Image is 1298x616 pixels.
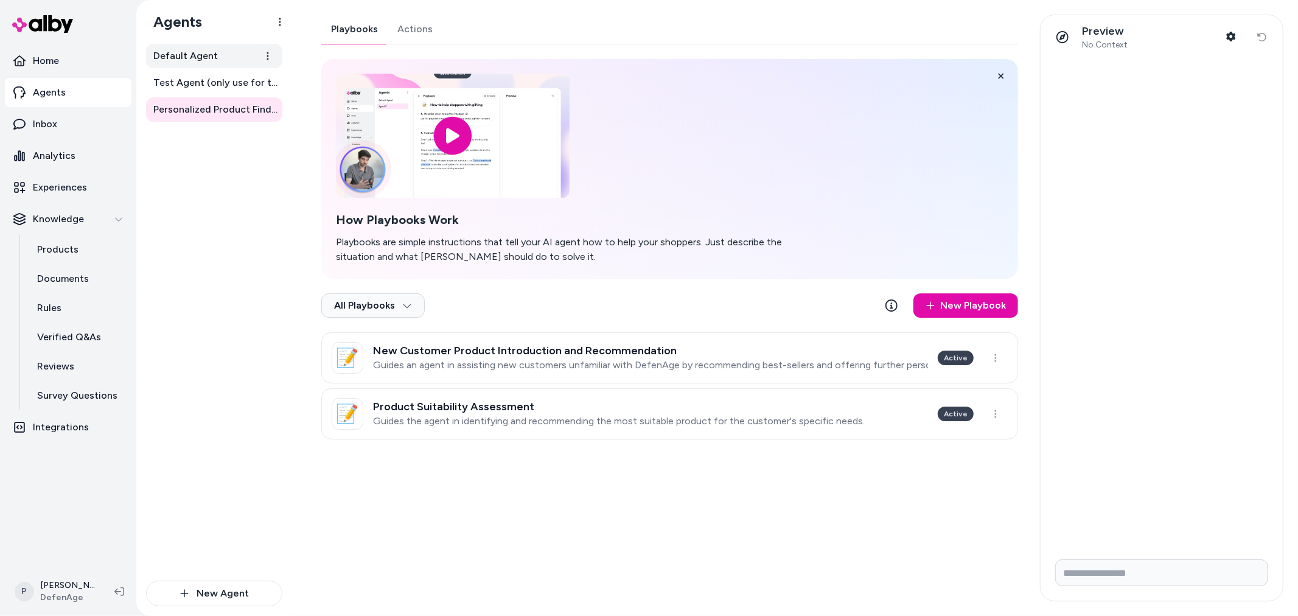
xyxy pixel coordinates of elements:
[373,415,865,427] p: Guides the agent in identifying and recommending the most suitable product for the customer's spe...
[1055,559,1268,586] input: Write your prompt here
[1082,24,1128,38] p: Preview
[33,117,57,131] p: Inbox
[25,352,131,381] a: Reviews
[40,579,95,592] p: [PERSON_NAME]
[37,330,101,345] p: Verified Q&As
[25,323,131,352] a: Verified Q&As
[37,271,89,286] p: Documents
[37,359,74,374] p: Reviews
[321,332,1018,383] a: 📝New Customer Product Introduction and RecommendationGuides an agent in assisting new customers u...
[373,345,928,357] h3: New Customer Product Introduction and Recommendation
[37,388,117,403] p: Survey Questions
[33,180,87,195] p: Experiences
[1082,40,1128,51] span: No Context
[5,78,131,107] a: Agents
[5,413,131,442] a: Integrations
[25,293,131,323] a: Rules
[33,212,84,226] p: Knowledge
[5,141,131,170] a: Analytics
[40,592,95,604] span: DefenAge
[334,299,412,312] span: All Playbooks
[25,381,131,410] a: Survey Questions
[321,15,388,44] a: Playbooks
[373,401,865,413] h3: Product Suitability Assessment
[33,54,59,68] p: Home
[25,235,131,264] a: Products
[37,242,79,257] p: Products
[938,407,974,421] div: Active
[332,342,363,374] div: 📝
[336,235,803,264] p: Playbooks are simple instructions that tell your AI agent how to help your shoppers. Just describ...
[15,582,34,601] span: P
[5,205,131,234] button: Knowledge
[33,85,66,100] p: Agents
[938,351,974,365] div: Active
[33,149,75,163] p: Analytics
[146,71,282,95] a: Test Agent (only use for testing)
[913,293,1018,318] a: New Playbook
[146,581,282,606] button: New Agent
[5,173,131,202] a: Experiences
[25,264,131,293] a: Documents
[388,15,442,44] a: Actions
[12,15,73,33] img: alby Logo
[321,388,1018,439] a: 📝Product Suitability AssessmentGuides the agent in identifying and recommending the most suitable...
[5,46,131,75] a: Home
[144,13,202,31] h1: Agents
[37,301,61,315] p: Rules
[153,49,218,63] span: Default Agent
[146,44,282,68] a: Default Agent
[332,398,363,430] div: 📝
[5,110,131,139] a: Inbox
[373,359,928,371] p: Guides an agent in assisting new customers unfamiliar with DefenAge by recommending best-sellers ...
[153,75,277,90] span: Test Agent (only use for testing)
[33,420,89,435] p: Integrations
[7,572,105,611] button: P[PERSON_NAME]DefenAge
[153,102,277,117] span: Personalized Product Finder Agent
[336,212,803,228] h2: How Playbooks Work
[321,293,425,318] button: All Playbooks
[146,97,282,122] a: Personalized Product Finder Agent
